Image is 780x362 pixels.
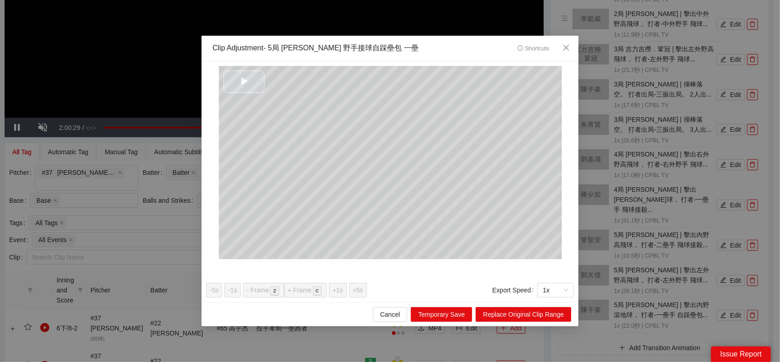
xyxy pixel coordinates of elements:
label: Export Speed [492,283,537,297]
button: Cancel [373,307,408,322]
button: -5s [206,283,222,297]
button: Temporary Save [411,307,472,322]
div: Issue Report [711,346,771,362]
button: +1s [329,283,347,297]
span: close [562,44,570,51]
div: Clip Adjustment - 5局 [PERSON_NAME] 野手接球自踩壘包 一壘 [212,43,419,54]
span: Temporary Save [418,309,465,319]
button: + Framec [284,283,327,297]
span: info-circle [518,45,524,51]
button: +5s [349,283,367,297]
span: Replace Original Clip Range [483,309,564,319]
span: 1x [543,283,568,297]
span: Cancel [380,309,400,319]
button: - Framez [243,283,284,297]
button: Replace Original Clip Range [476,307,571,322]
span: Shortcuts [518,45,549,52]
button: Close [554,36,578,60]
button: -1s [224,283,240,297]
